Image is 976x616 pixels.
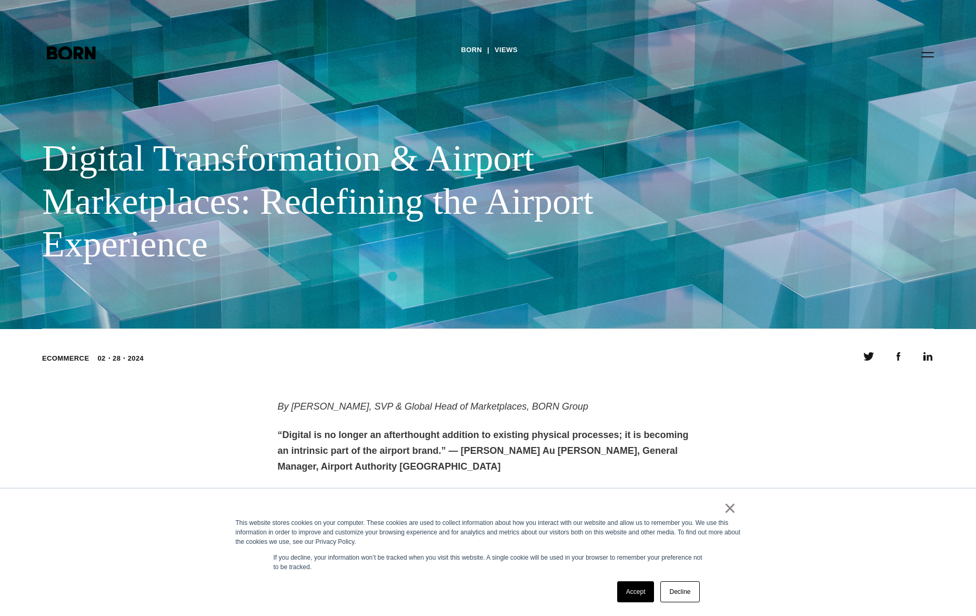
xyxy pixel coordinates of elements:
[278,430,689,472] strong: “Digital is no longer an afterthought addition to existing physical processes; it is becoming an ...
[278,401,589,412] em: By [PERSON_NAME], SVP & Global Head of Marketplaces, BORN Group
[278,487,699,550] p: Every day, about one million people around the world are in the air — and every one of them spend...
[461,42,482,58] a: BORN
[617,581,655,602] a: Accept
[42,354,89,362] a: eCommerce
[42,137,642,266] div: Digital Transformation & Airport Marketplaces: Redefining the Airport Experience
[274,553,703,572] p: If you decline, your information won’t be tracked when you visit this website. A single cookie wi...
[724,503,737,513] a: ×
[97,353,144,364] time: 02・28・2024
[915,43,940,65] button: Open
[495,42,518,58] a: Views
[660,581,699,602] a: Decline
[236,518,741,547] div: This website stores cookies on your computer. These cookies are used to collect information about...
